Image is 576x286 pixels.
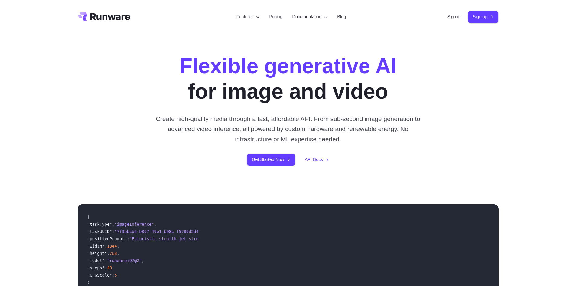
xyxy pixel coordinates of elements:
[179,54,396,78] strong: Flexible generative AI
[305,156,329,163] a: API Docs
[117,244,119,248] span: ,
[105,265,107,270] span: :
[247,154,295,166] a: Get Started Now
[112,222,114,227] span: :
[127,236,129,241] span: :
[115,273,117,278] span: 5
[112,229,114,234] span: :
[112,273,114,278] span: :
[292,13,328,20] label: Documentation
[107,258,142,263] span: "runware:97@2"
[115,229,209,234] span: "7f3ebcb6-b897-49e1-b98c-f5789d2d40d7"
[105,258,107,263] span: :
[153,114,423,144] p: Create high-quality media through a fast, affordable API. From sub-second image generation to adv...
[117,251,119,256] span: ,
[87,244,105,248] span: "width"
[236,13,260,20] label: Features
[105,244,107,248] span: :
[87,251,107,256] span: "height"
[107,251,109,256] span: :
[109,251,117,256] span: 768
[468,11,499,23] a: Sign up
[337,13,346,20] a: Blog
[107,265,112,270] span: 40
[129,236,355,241] span: "Futuristic stealth jet streaking through a neon-lit cityscape with glowing purple exhaust"
[107,244,117,248] span: 1344
[87,222,112,227] span: "taskType"
[115,222,154,227] span: "imageInference"
[112,265,114,270] span: ,
[78,12,130,21] a: Go to /
[269,13,283,20] a: Pricing
[447,13,461,20] a: Sign in
[87,273,112,278] span: "CFGScale"
[87,280,90,285] span: }
[87,215,90,219] span: {
[142,258,144,263] span: ,
[154,222,156,227] span: ,
[87,265,105,270] span: "steps"
[87,236,127,241] span: "positivePrompt"
[87,258,105,263] span: "model"
[179,53,396,104] h1: for image and video
[87,229,112,234] span: "taskUUID"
